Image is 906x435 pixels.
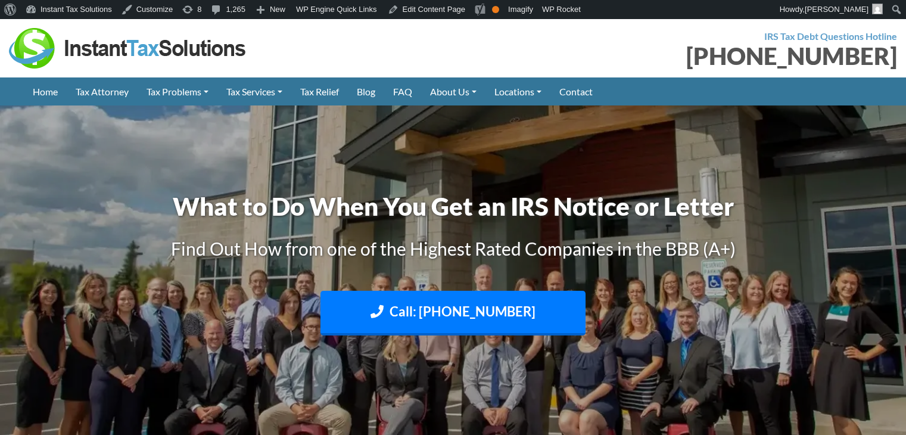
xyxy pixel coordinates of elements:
a: Instant Tax Solutions Logo [9,41,247,52]
span: [PERSON_NAME] [805,5,868,14]
h1: What to Do When You Get an IRS Notice or Letter [123,189,784,224]
a: Tax Problems [138,77,217,105]
h3: Find Out How from one of the Highest Rated Companies in the BBB (A+) [123,236,784,261]
img: Instant Tax Solutions Logo [9,28,247,69]
a: Contact [550,77,602,105]
a: About Us [421,77,485,105]
a: Tax Relief [291,77,348,105]
a: Tax Attorney [67,77,138,105]
div: OK [492,6,499,13]
div: [PHONE_NUMBER] [462,44,898,68]
a: FAQ [384,77,421,105]
a: Call: [PHONE_NUMBER] [320,291,586,335]
a: Blog [348,77,384,105]
strong: IRS Tax Debt Questions Hotline [764,30,897,42]
a: Locations [485,77,550,105]
a: Tax Services [217,77,291,105]
a: Home [24,77,67,105]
